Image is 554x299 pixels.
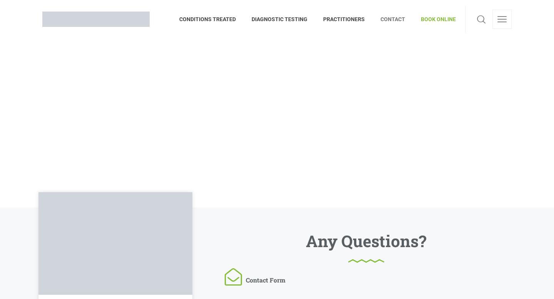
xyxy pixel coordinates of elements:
[475,10,488,29] a: Search
[413,6,456,33] a: BOOK ONLINE
[306,234,426,263] h1: Any Questions?
[315,6,373,33] a: PRACTITIONERS
[244,13,315,25] span: DIAGNOSTIC TESTING
[373,13,413,25] span: CONTACT
[373,6,413,33] a: CONTACT
[42,12,150,27] img: Brisbane Naturopath
[179,13,244,25] span: CONDITIONS TREATED
[38,192,192,295] img: Brisbane Naturopath Located in Perfect Wellness Building
[225,269,286,293] h6: Contact Form
[179,6,244,33] a: CONDITIONS TREATED
[42,6,150,33] a: Brisbane Naturopath
[244,6,315,33] a: DIAGNOSTIC TESTING
[315,13,373,25] span: PRACTITIONERS
[413,13,456,25] span: BOOK ONLINE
